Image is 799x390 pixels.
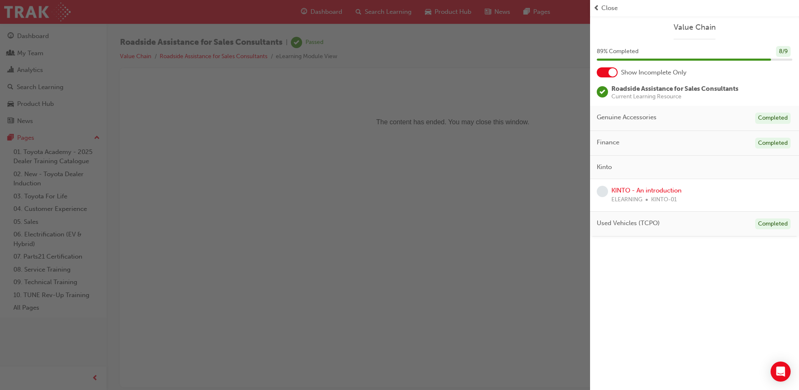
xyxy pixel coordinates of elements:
span: Close [601,3,618,13]
span: ELEARNING [611,195,642,205]
span: Used Vehicles (TCPO) [597,218,660,228]
span: KINTO-01 [651,195,677,205]
span: Roadside Assistance for Sales Consultants [611,85,738,92]
div: Completed [755,138,791,149]
button: prev-iconClose [593,3,796,13]
span: Current Learning Resource [611,94,738,100]
p: The content has ended. You may close this window. [3,7,649,44]
a: KINTO - An introduction [611,187,682,194]
div: Open Intercom Messenger [771,362,791,382]
span: learningRecordVerb_PASS-icon [597,86,608,97]
span: prev-icon [593,3,600,13]
span: Show Incomplete Only [621,68,687,77]
span: learningRecordVerb_NONE-icon [597,186,608,197]
a: Value Chain [597,23,792,32]
div: 8 / 9 [776,46,791,57]
span: Genuine Accessories [597,113,657,122]
div: Completed [755,218,791,230]
span: 89 % Completed [597,47,639,56]
span: Finance [597,138,619,147]
div: Completed [755,113,791,124]
span: Kinto [597,162,612,172]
